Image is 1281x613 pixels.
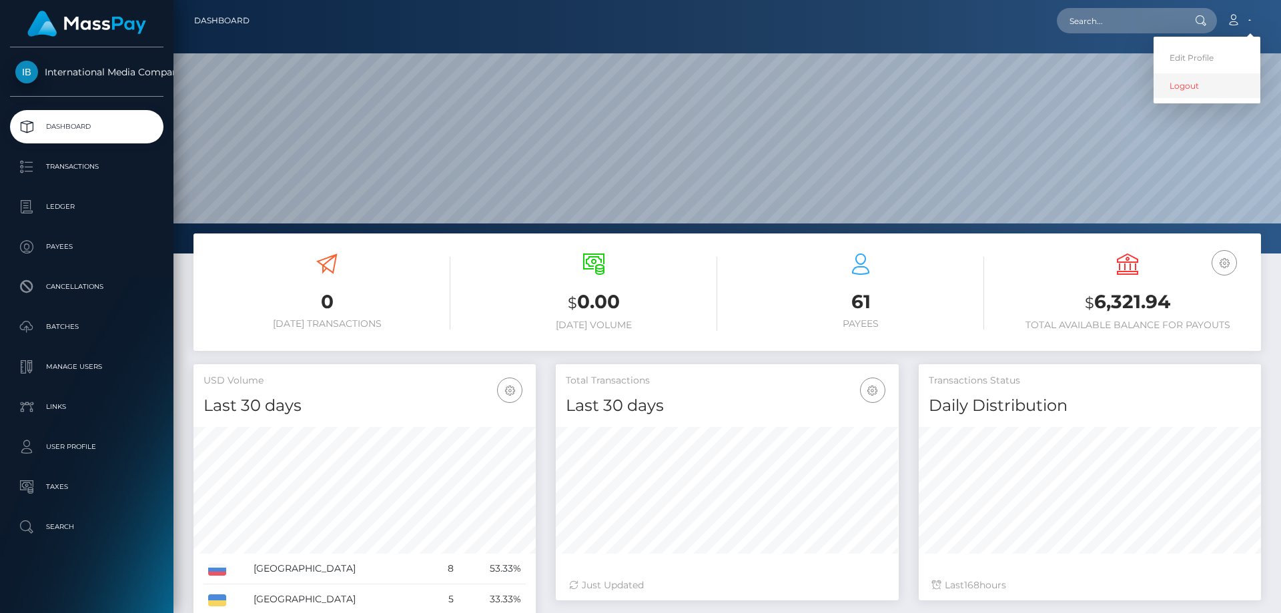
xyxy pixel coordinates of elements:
[10,150,163,183] a: Transactions
[10,470,163,504] a: Taxes
[10,190,163,223] a: Ledger
[568,293,577,312] small: $
[15,277,158,297] p: Cancellations
[203,289,450,315] h3: 0
[15,517,158,537] p: Search
[249,554,433,584] td: [GEOGRAPHIC_DATA]
[203,374,526,388] h5: USD Volume
[569,578,885,592] div: Just Updated
[15,437,158,457] p: User Profile
[10,230,163,263] a: Payees
[1085,293,1094,312] small: $
[15,237,158,257] p: Payees
[10,430,163,464] a: User Profile
[27,11,146,37] img: MassPay Logo
[1154,73,1260,98] a: Logout
[15,197,158,217] p: Ledger
[458,554,526,584] td: 53.33%
[737,318,984,330] h6: Payees
[566,374,888,388] h5: Total Transactions
[10,310,163,344] a: Batches
[15,117,158,137] p: Dashboard
[194,7,250,35] a: Dashboard
[470,289,717,316] h3: 0.00
[1057,8,1182,33] input: Search...
[15,61,38,83] img: International Media Company BV
[932,578,1248,592] div: Last hours
[15,477,158,497] p: Taxes
[15,317,158,337] p: Batches
[10,390,163,424] a: Links
[566,394,888,418] h4: Last 30 days
[10,270,163,303] a: Cancellations
[737,289,984,315] h3: 61
[15,357,158,377] p: Manage Users
[1004,320,1251,331] h6: Total Available Balance for Payouts
[964,579,979,591] span: 168
[15,157,158,177] p: Transactions
[10,510,163,544] a: Search
[10,66,163,78] span: International Media Company BV
[929,374,1251,388] h5: Transactions Status
[208,564,226,576] img: RU.png
[10,110,163,143] a: Dashboard
[433,554,458,584] td: 8
[1154,45,1260,70] a: Edit Profile
[208,594,226,606] img: UA.png
[10,350,163,384] a: Manage Users
[203,318,450,330] h6: [DATE] Transactions
[470,320,717,331] h6: [DATE] Volume
[15,397,158,417] p: Links
[929,394,1251,418] h4: Daily Distribution
[1004,289,1251,316] h3: 6,321.94
[203,394,526,418] h4: Last 30 days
